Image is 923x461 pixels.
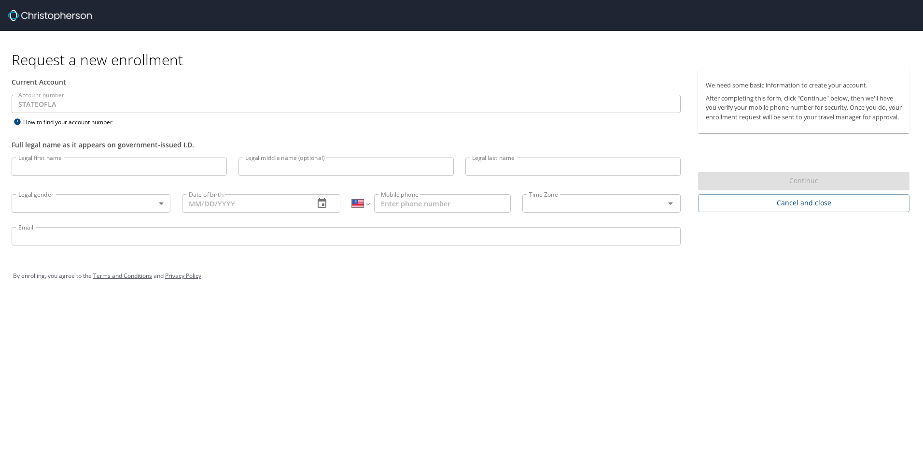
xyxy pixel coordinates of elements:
a: Terms and Conditions [93,272,152,280]
button: Open [664,197,677,210]
input: Enter phone number [374,194,511,213]
span: Cancel and close [706,197,902,209]
h1: Request a new enrollment [12,50,917,69]
div: Full legal name as it appears on government-issued I.D. [12,140,681,150]
p: We need some basic information to create your account. [706,81,902,90]
img: cbt logo [8,10,92,21]
div: How to find your account number [12,116,132,128]
div: Current Account [12,77,681,87]
div: By enrolling, you agree to the and . [13,264,910,288]
p: After completing this form, click "Continue" below, then we'll have you verify your mobile phone ... [706,94,902,122]
button: Cancel and close [698,194,909,212]
div: ​ [12,194,170,213]
input: MM/DD/YYYY [182,194,307,213]
a: Privacy Policy [165,272,201,280]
